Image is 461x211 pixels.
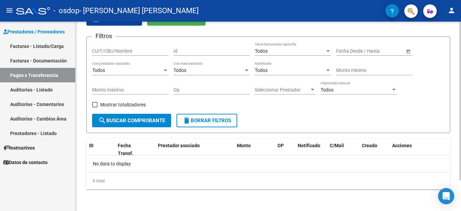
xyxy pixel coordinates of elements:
span: Todos [92,68,105,73]
span: Todos [255,68,268,73]
span: Todos [321,87,333,93]
mat-icon: delete [183,116,191,125]
span: Datos de contacto [3,159,48,166]
button: Open calendar [405,48,412,55]
span: Buscar Comprobante [98,117,165,124]
div: 0 total [86,173,450,189]
datatable-header-cell: Fecha Transf. [115,138,145,161]
div: No data to display [86,155,450,172]
datatable-header-cell: ID [86,138,115,161]
span: Seleccionar Prestador [255,87,309,93]
button: Buscar Comprobante [92,114,171,127]
datatable-header-cell: Notificado [295,138,327,161]
span: Prestador asociado [158,143,200,148]
span: OP [277,143,284,148]
button: Borrar Filtros [177,114,237,127]
span: C/Mail [330,143,344,148]
datatable-header-cell: C/Mail [327,138,359,161]
input: Start date [336,48,357,54]
datatable-header-cell: Monto [234,138,275,161]
span: Instructivos [3,144,35,152]
span: Prestadores / Proveedores [3,28,65,35]
datatable-header-cell: Prestador asociado [155,138,234,161]
span: Monto [237,143,251,148]
datatable-header-cell: Acciones [389,138,450,161]
h3: Filtros [92,31,115,41]
span: - [PERSON_NAME] [PERSON_NAME] [79,3,199,18]
mat-icon: menu [5,6,13,15]
span: Exportar CSV [92,17,137,23]
span: Mostrar totalizadores [100,101,146,109]
span: Fecha Transf. [118,143,133,156]
datatable-header-cell: OP [275,138,295,161]
input: End date [363,48,396,54]
span: Creado [362,143,377,148]
span: Todos [255,48,268,54]
mat-icon: person [448,6,456,15]
mat-icon: search [98,116,106,125]
span: Acciones [392,143,412,148]
span: Borrar Filtros [183,117,231,124]
span: Notificado [298,143,320,148]
datatable-header-cell: Creado [359,138,389,161]
span: Todos [173,68,186,73]
span: ID [89,143,93,148]
span: - osdop [53,3,79,18]
div: Open Intercom Messenger [438,188,454,204]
